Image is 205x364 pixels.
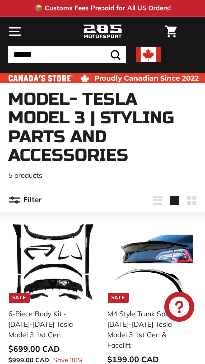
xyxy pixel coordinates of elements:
[9,293,30,303] div: Sale
[161,292,197,324] inbox-online-store-chat: Shopify online store chat
[8,309,92,340] div: 6-Piece Body Kit - [DATE]-[DATE] Tesla Model 3 1st Gen
[8,356,49,364] span: $999.00 CAD
[107,309,191,351] div: M4 Style Trunk Spoiler - [DATE]-[DATE] Tesla Model 3 1st Gen & Facelift
[8,344,60,354] span: $699.00 CAD
[160,17,182,46] a: Cart
[8,46,126,63] input: Search
[8,170,197,181] p: 5 products
[35,3,171,13] p: 📦 Customs Fees Prepaid for All US Orders!
[8,188,42,212] button: Filter
[107,354,159,364] span: $199.00 CAD
[8,91,197,165] h1: Model- Tesla Model 3 | Styling Parts and Accessories
[83,23,122,40] img: Logo_285_Motorsport_areodynamics_components
[108,293,129,303] div: Sale
[111,221,193,303] img: tesla model 3 spoiler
